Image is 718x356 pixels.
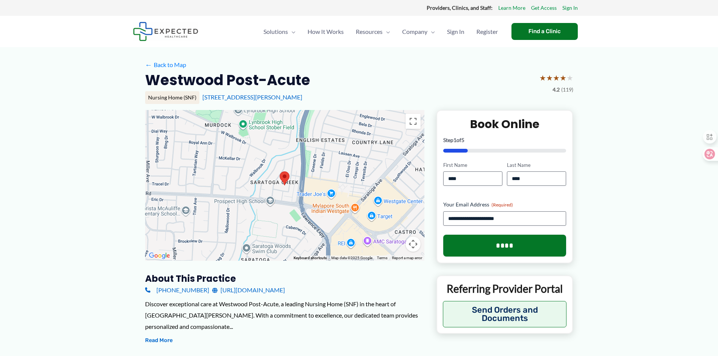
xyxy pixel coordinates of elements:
div: Discover exceptional care at Westwood Post-Acute, a leading Nursing Home (SNF) in the heart of [G... [145,298,424,332]
span: Menu Toggle [288,18,295,45]
button: Keyboard shortcuts [294,255,327,261]
div: Nursing Home (SNF) [145,91,199,104]
nav: Primary Site Navigation [257,18,504,45]
span: Company [402,18,427,45]
span: Register [476,18,498,45]
a: How It Works [302,18,350,45]
a: CompanyMenu Toggle [396,18,441,45]
span: Menu Toggle [427,18,435,45]
button: Toggle fullscreen view [406,114,421,129]
p: Step of [443,138,566,143]
a: Find a Clinic [511,23,578,40]
span: ← [145,61,152,68]
a: Learn More [498,3,525,13]
a: Register [470,18,504,45]
span: 5 [461,137,464,143]
img: Expected Healthcare Logo - side, dark font, small [133,22,198,41]
h3: About this practice [145,273,424,284]
h2: Westwood Post-Acute [145,71,310,89]
a: [STREET_ADDRESS][PERSON_NAME] [202,93,302,101]
a: [PHONE_NUMBER] [145,284,209,296]
span: 4.2 [553,85,560,95]
span: Menu Toggle [383,18,390,45]
a: [URL][DOMAIN_NAME] [212,284,285,296]
button: Map camera controls [406,237,421,252]
span: Resources [356,18,383,45]
a: ←Back to Map [145,59,186,70]
label: Your Email Address [443,201,566,208]
label: First Name [443,162,502,169]
span: ★ [546,71,553,85]
p: Referring Provider Portal [443,282,567,295]
a: Sign In [562,3,578,13]
span: ★ [560,71,566,85]
span: (Required) [491,202,513,208]
span: ★ [553,71,560,85]
span: How It Works [308,18,344,45]
strong: Providers, Clinics, and Staff: [427,5,493,11]
span: Solutions [263,18,288,45]
a: SolutionsMenu Toggle [257,18,302,45]
a: ResourcesMenu Toggle [350,18,396,45]
button: Send Orders and Documents [443,301,567,327]
a: Sign In [441,18,470,45]
span: Map data ©2025 Google [331,256,372,260]
span: ★ [539,71,546,85]
h2: Book Online [443,117,566,131]
span: Sign In [447,18,464,45]
span: 1 [453,137,456,143]
a: Terms (opens in new tab) [377,256,387,260]
a: Report a map error [392,256,422,260]
span: ★ [566,71,573,85]
img: Google [147,251,172,261]
span: (119) [561,85,573,95]
a: Open this area in Google Maps (opens a new window) [147,251,172,261]
a: Get Access [531,3,557,13]
label: Last Name [507,162,566,169]
button: Read More [145,336,173,345]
